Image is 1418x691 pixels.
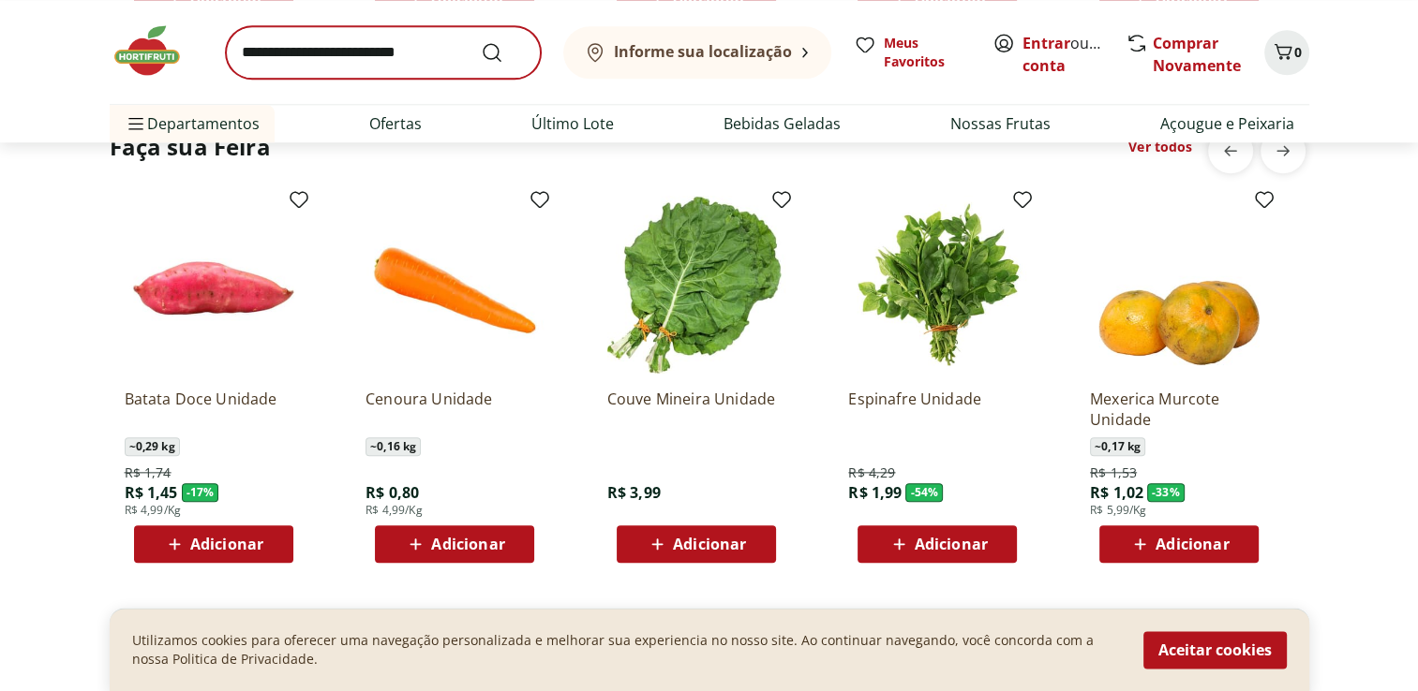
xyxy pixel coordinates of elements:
h2: Faça sua Feira [110,132,271,162]
img: Espinafre Unidade [848,196,1026,374]
img: Batata Doce Unidade [125,196,303,374]
img: Hortifruti [110,22,203,79]
img: Mexerica Murcote Unidade [1090,196,1268,374]
span: Adicionar [915,537,988,551]
input: search [226,26,541,79]
span: ~ 0,16 kg [366,437,421,456]
a: Comprar Novamente [1153,33,1241,76]
a: Couve Mineira Unidade [607,389,785,430]
a: Ver todos [1128,138,1192,156]
b: Informe sua localização [614,41,792,62]
span: Adicionar [673,537,746,551]
button: Carrinho [1264,30,1309,75]
span: R$ 4,99/Kg [366,503,423,518]
img: Cenoura Unidade [366,196,544,374]
span: R$ 0,80 [366,482,419,503]
a: Mexerica Murcote Unidade [1090,389,1268,430]
a: Entrar [1022,33,1070,53]
span: ~ 0,29 kg [125,437,180,456]
button: Adicionar [858,525,1017,563]
button: previous [1208,128,1253,173]
span: Adicionar [190,537,263,551]
span: Departamentos [125,101,260,146]
p: Utilizamos cookies para oferecer uma navegação personalizada e melhorar sua experiencia no nosso ... [132,631,1121,669]
span: - 17 % [182,483,219,502]
span: - 54 % [905,483,943,502]
button: next [1261,128,1306,173]
button: Adicionar [617,525,776,563]
span: R$ 1,45 [125,482,178,503]
span: ou [1022,32,1106,77]
span: 0 [1294,43,1302,61]
a: Bebidas Geladas [724,112,841,135]
a: Espinafre Unidade [848,389,1026,430]
a: Último Lote [531,112,614,135]
span: R$ 5,99/Kg [1090,503,1147,518]
button: Submit Search [481,41,526,64]
span: R$ 4,99/Kg [125,503,182,518]
span: ~ 0,17 kg [1090,437,1145,456]
a: Criar conta [1022,33,1126,76]
button: Adicionar [1099,525,1259,563]
span: - 33 % [1147,483,1185,502]
span: Adicionar [1156,537,1229,551]
a: Batata Doce Unidade [125,389,303,430]
a: Cenoura Unidade [366,389,544,430]
span: Adicionar [431,537,504,551]
span: R$ 4,29 [848,463,895,482]
button: Adicionar [375,525,534,563]
button: Aceitar cookies [1143,631,1287,669]
a: Ofertas [369,112,422,135]
span: Meus Favoritos [884,34,970,71]
button: Adicionar [134,525,293,563]
span: R$ 1,02 [1090,482,1143,503]
span: R$ 3,99 [607,482,661,503]
span: R$ 1,74 [125,463,172,482]
button: Informe sua localização [563,26,831,79]
a: Açougue e Peixaria [1160,112,1294,135]
span: R$ 1,53 [1090,463,1137,482]
button: Menu [125,101,147,146]
a: Meus Favoritos [854,34,970,71]
img: Couve Mineira Unidade [607,196,785,374]
span: R$ 1,99 [848,482,902,503]
a: Nossas Frutas [950,112,1051,135]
